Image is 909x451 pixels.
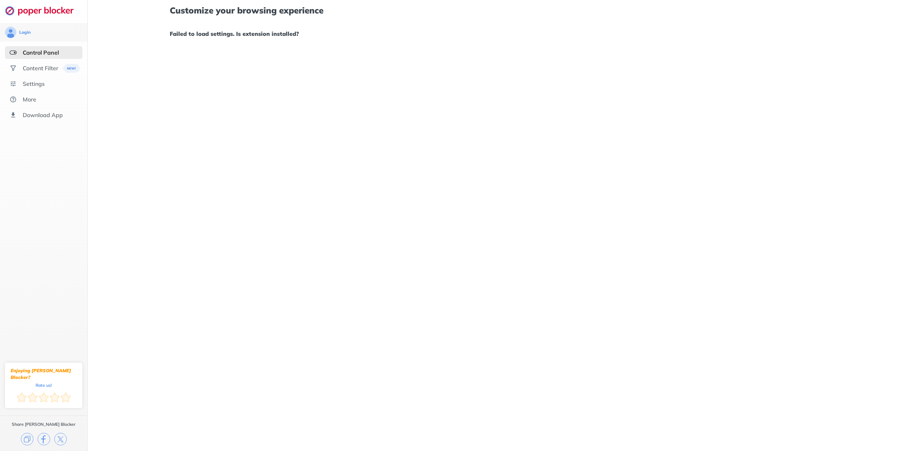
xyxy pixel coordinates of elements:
img: logo-webpage.svg [5,6,81,16]
div: Enjoying [PERSON_NAME] Blocker? [11,367,77,381]
img: features-selected.svg [10,49,17,56]
div: Share [PERSON_NAME] Blocker [12,422,76,427]
div: Content Filter [23,65,58,72]
h1: Failed to load settings. Is extension installed? [170,29,827,38]
img: menuBanner.svg [62,64,80,73]
div: Login [19,29,31,35]
img: settings.svg [10,80,17,87]
div: Rate us! [36,384,52,387]
img: facebook.svg [38,433,50,445]
h1: Customize your browsing experience [170,6,827,15]
img: avatar.svg [5,27,16,38]
div: Download App [23,111,63,119]
img: about.svg [10,96,17,103]
img: download-app.svg [10,111,17,119]
img: copy.svg [21,433,33,445]
img: social.svg [10,65,17,72]
div: Control Panel [23,49,59,56]
div: More [23,96,36,103]
div: Settings [23,80,45,87]
img: x.svg [54,433,67,445]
